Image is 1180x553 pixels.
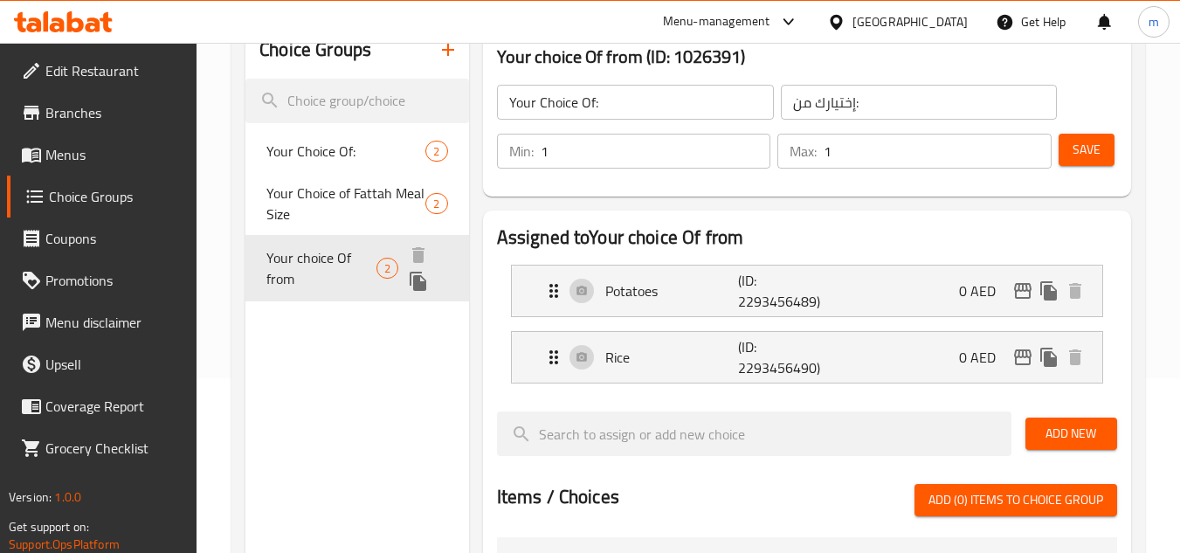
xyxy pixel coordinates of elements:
[7,385,197,427] a: Coverage Report
[512,332,1102,383] div: Expand
[959,280,1010,301] p: 0 AED
[1073,139,1101,161] span: Save
[45,270,183,291] span: Promotions
[266,183,425,225] span: Your Choice of Fattah Meal Size
[54,486,81,508] span: 1.0.0
[1039,423,1103,445] span: Add New
[259,37,371,63] h2: Choice Groups
[377,260,397,277] span: 2
[790,141,817,162] p: Max:
[7,50,197,92] a: Edit Restaurant
[605,280,739,301] p: Potatoes
[426,196,446,212] span: 2
[1062,344,1088,370] button: delete
[266,141,425,162] span: Your Choice Of:
[7,176,197,218] a: Choice Groups
[738,270,827,312] p: (ID: 2293456489)
[425,141,447,162] div: Choices
[497,225,1117,251] h2: Assigned to Your choice Of from
[1010,344,1036,370] button: edit
[7,343,197,385] a: Upsell
[45,60,183,81] span: Edit Restaurant
[7,301,197,343] a: Menu disclaimer
[959,347,1010,368] p: 0 AED
[663,11,770,32] div: Menu-management
[9,486,52,508] span: Version:
[7,134,197,176] a: Menus
[1059,134,1114,166] button: Save
[45,102,183,123] span: Branches
[928,489,1103,511] span: Add (0) items to choice group
[7,427,197,469] a: Grocery Checklist
[1036,278,1062,304] button: duplicate
[497,484,619,510] h2: Items / Choices
[266,247,376,289] span: Your choice Of from
[45,312,183,333] span: Menu disclaimer
[425,193,447,214] div: Choices
[497,411,1011,456] input: search
[245,172,468,235] div: Your Choice of Fattah Meal Size2
[497,43,1117,71] h3: Your choice Of from (ID: 1026391)
[605,347,739,368] p: Rice
[9,515,89,538] span: Get support on:
[497,324,1117,391] li: Expand
[738,336,827,378] p: (ID: 2293456490)
[7,92,197,134] a: Branches
[7,259,197,301] a: Promotions
[1010,278,1036,304] button: edit
[245,130,468,172] div: Your Choice Of:2
[1025,418,1117,450] button: Add New
[1062,278,1088,304] button: delete
[914,484,1117,516] button: Add (0) items to choice group
[7,218,197,259] a: Coupons
[45,228,183,249] span: Coupons
[509,141,534,162] p: Min:
[512,266,1102,316] div: Expand
[852,12,968,31] div: [GEOGRAPHIC_DATA]
[45,144,183,165] span: Menus
[245,79,468,123] input: search
[45,354,183,375] span: Upsell
[45,396,183,417] span: Coverage Report
[426,143,446,160] span: 2
[1149,12,1159,31] span: m
[376,258,398,279] div: Choices
[1036,344,1062,370] button: duplicate
[245,235,468,301] div: Your choice Of from2deleteduplicate
[405,268,431,294] button: duplicate
[45,438,183,459] span: Grocery Checklist
[497,258,1117,324] li: Expand
[49,186,183,207] span: Choice Groups
[405,242,431,268] button: delete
